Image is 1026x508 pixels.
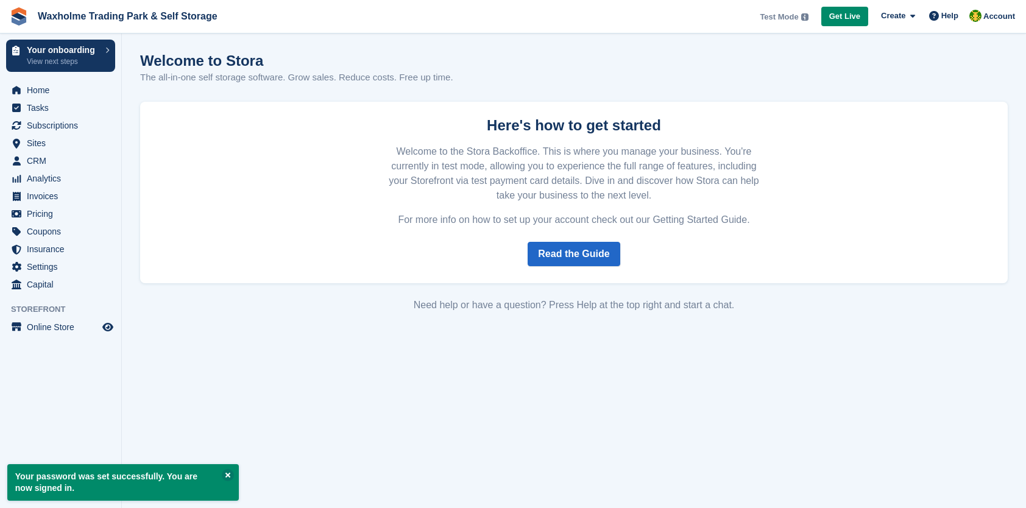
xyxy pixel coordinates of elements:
div: Need help or have a question? Press Help at the top right and start a chat. [140,298,1008,312]
a: menu [6,205,115,222]
span: Sites [27,135,100,152]
span: Tasks [27,99,100,116]
span: Insurance [27,241,100,258]
img: Tracey Maesepp [969,10,982,22]
span: Capital [27,276,100,293]
img: icon-info-grey-7440780725fd019a000dd9b08b2336e03edf1995a4989e88bcd33f0948082b44.svg [801,13,808,21]
p: Welcome to the Stora Backoffice. This is where you manage your business. You're currently in test... [381,144,766,203]
a: menu [6,319,115,336]
a: menu [6,99,115,116]
a: menu [6,276,115,293]
span: Get Live [829,10,860,23]
span: Coupons [27,223,100,240]
a: menu [6,152,115,169]
p: For more info on how to set up your account check out our Getting Started Guide. [381,213,766,227]
span: Account [983,10,1015,23]
h1: Welcome to Stora [140,52,453,69]
p: View next steps [27,56,99,67]
p: Your password was set successfully. You are now signed in. [7,464,239,501]
a: menu [6,170,115,187]
span: Test Mode [760,11,798,23]
p: The all-in-one self storage software. Grow sales. Reduce costs. Free up time. [140,71,453,85]
a: menu [6,188,115,205]
a: menu [6,135,115,152]
span: Online Store [27,319,100,336]
span: CRM [27,152,100,169]
span: Analytics [27,170,100,187]
span: Pricing [27,205,100,222]
a: Your onboarding View next steps [6,40,115,72]
a: menu [6,223,115,240]
span: Create [881,10,905,22]
p: Your onboarding [27,46,99,54]
a: menu [6,258,115,275]
strong: Here's how to get started [487,117,661,133]
a: Read the Guide [528,242,620,266]
img: stora-icon-8386f47178a22dfd0bd8f6a31ec36ba5ce8667c1dd55bd0f319d3a0aa187defe.svg [10,7,28,26]
a: menu [6,117,115,134]
span: Storefront [11,303,121,316]
a: menu [6,82,115,99]
span: Subscriptions [27,117,100,134]
a: menu [6,241,115,258]
a: Get Live [821,7,868,27]
span: Settings [27,258,100,275]
a: Waxholme Trading Park & Self Storage [33,6,222,26]
span: Home [27,82,100,99]
span: Help [941,10,958,22]
span: Invoices [27,188,100,205]
a: Preview store [101,320,115,334]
